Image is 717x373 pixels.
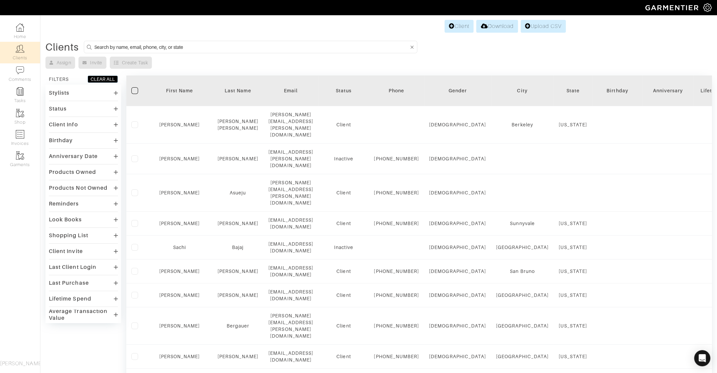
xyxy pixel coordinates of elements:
[323,155,364,162] div: Inactive
[268,312,314,339] div: [PERSON_NAME][EMAIL_ADDRESS][PERSON_NAME][DOMAIN_NAME]
[429,292,486,299] div: [DEMOGRAPHIC_DATA]
[268,265,314,278] div: [EMAIL_ADDRESS][DOMAIN_NAME]
[49,90,69,96] div: Stylists
[213,75,263,106] th: Toggle SortBy
[429,155,486,162] div: [DEMOGRAPHIC_DATA]
[146,75,213,106] th: Toggle SortBy
[159,323,200,329] a: [PERSON_NAME]
[159,156,200,161] a: [PERSON_NAME]
[173,245,186,250] a: Sachi
[227,323,249,329] a: Bergauer
[496,244,549,251] div: [GEOGRAPHIC_DATA]
[49,185,107,191] div: Products Not Owned
[597,87,638,94] div: Birthday
[268,288,314,302] div: [EMAIL_ADDRESS][DOMAIN_NAME]
[374,220,419,227] div: [PHONE_NUMBER]
[559,244,587,251] div: [US_STATE]
[323,244,364,251] div: Inactive
[521,20,566,33] a: Upload CSV
[49,264,96,271] div: Last Client Login
[323,121,364,128] div: Client
[218,87,258,94] div: Last Name
[559,353,587,360] div: [US_STATE]
[642,2,703,13] img: garmentier-logo-header-white-b43fb05a5012e4ada735d5af1a66efaba907eab6374d6393d1fbf88cb4ef424d.png
[496,322,549,329] div: [GEOGRAPHIC_DATA]
[496,292,549,299] div: [GEOGRAPHIC_DATA]
[374,353,419,360] div: [PHONE_NUMBER]
[49,153,98,160] div: Anniversary Date
[429,268,486,275] div: [DEMOGRAPHIC_DATA]
[559,268,587,275] div: [US_STATE]
[49,121,78,128] div: Client Info
[559,121,587,128] div: [US_STATE]
[268,217,314,230] div: [EMAIL_ADDRESS][DOMAIN_NAME]
[496,87,549,94] div: City
[323,322,364,329] div: Client
[268,350,314,363] div: [EMAIL_ADDRESS][DOMAIN_NAME]
[49,200,79,207] div: Reminders
[49,248,83,255] div: Client Invite
[694,350,710,366] div: Open Intercom Messenger
[49,76,69,83] div: FILTERS
[49,296,91,302] div: Lifetime Spend
[559,292,587,299] div: [US_STATE]
[91,76,115,83] div: CLEAR ALL
[429,220,486,227] div: [DEMOGRAPHIC_DATA]
[429,322,486,329] div: [DEMOGRAPHIC_DATA]
[16,23,24,32] img: dashboard-icon-dbcd8f5a0b271acd01030246c82b418ddd0df26cd7fceb0bd07c9910d44c42f6.png
[152,87,207,94] div: First Name
[374,155,419,162] div: [PHONE_NUMBER]
[49,105,67,112] div: Status
[218,292,258,298] a: [PERSON_NAME]
[232,245,243,250] a: Bajaj
[218,221,258,226] a: [PERSON_NAME]
[429,87,486,94] div: Gender
[559,87,587,94] div: State
[49,169,96,176] div: Products Owned
[496,268,549,275] div: San Bruno
[16,66,24,74] img: comment-icon-a0a6a9ef722e966f86d9cbdc48e553b5cf19dbc54f86b18d962a5391bc8f6eb6.png
[323,87,364,94] div: Status
[374,322,419,329] div: [PHONE_NUMBER]
[16,87,24,96] img: reminder-icon-8004d30b9f0a5d33ae49ab947aed9ed385cf756f9e5892f1edd6e32f2345188e.png
[323,353,364,360] div: Client
[323,292,364,299] div: Client
[374,189,419,196] div: [PHONE_NUMBER]
[49,232,88,239] div: Shopping List
[476,20,518,33] a: Download
[16,44,24,53] img: clients-icon-6bae9207a08558b7cb47a8932f037763ab4055f8c8b6bfacd5dc20c3e0201464.png
[159,190,200,195] a: [PERSON_NAME]
[159,354,200,359] a: [PERSON_NAME]
[268,149,314,169] div: [EMAIL_ADDRESS][PERSON_NAME][DOMAIN_NAME]
[16,151,24,160] img: garments-icon-b7da505a4dc4fd61783c78ac3ca0ef83fa9d6f193b1c9dc38574b1d14d53ca28.png
[374,87,419,94] div: Phone
[49,216,82,223] div: Look Books
[218,354,258,359] a: [PERSON_NAME]
[323,220,364,227] div: Client
[49,137,73,144] div: Birthday
[88,75,118,83] button: CLEAR ALL
[268,241,314,254] div: [EMAIL_ADDRESS][DOMAIN_NAME]
[268,111,314,138] div: [PERSON_NAME][EMAIL_ADDRESS][PERSON_NAME][DOMAIN_NAME]
[703,3,712,12] img: gear-icon-white-bd11855cb880d31180b6d7d6211b90ccbf57a29d726f0c71d8c61bd08dd39cc2.png
[16,130,24,138] img: orders-icon-0abe47150d42831381b5fb84f609e132dff9fe21cb692f30cb5eec754e2cba89.png
[445,20,474,33] a: Client
[159,292,200,298] a: [PERSON_NAME]
[218,156,258,161] a: [PERSON_NAME]
[218,269,258,274] a: [PERSON_NAME]
[429,244,486,251] div: [DEMOGRAPHIC_DATA]
[159,269,200,274] a: [PERSON_NAME]
[323,189,364,196] div: Client
[424,75,491,106] th: Toggle SortBy
[323,268,364,275] div: Client
[230,190,246,195] a: Asueju
[592,75,643,106] th: Toggle SortBy
[496,220,549,227] div: Sunnyvale
[559,220,587,227] div: [US_STATE]
[496,353,549,360] div: [GEOGRAPHIC_DATA]
[159,221,200,226] a: [PERSON_NAME]
[16,109,24,117] img: garments-icon-b7da505a4dc4fd61783c78ac3ca0ef83fa9d6f193b1c9dc38574b1d14d53ca28.png
[45,44,79,51] div: Clients
[429,121,486,128] div: [DEMOGRAPHIC_DATA]
[268,179,314,206] div: [PERSON_NAME][EMAIL_ADDRESS][PERSON_NAME][DOMAIN_NAME]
